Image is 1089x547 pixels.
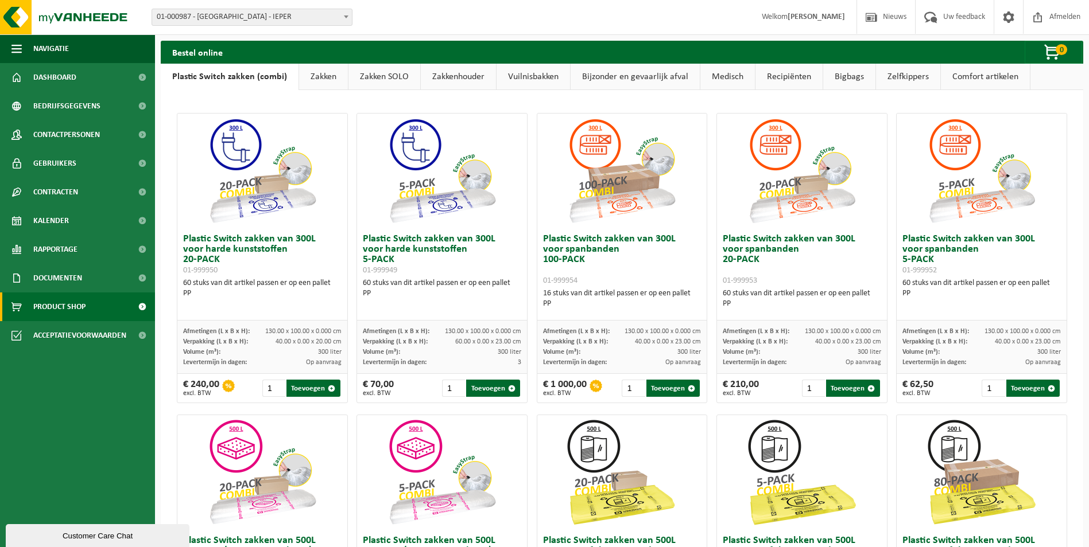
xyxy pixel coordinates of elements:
[755,64,823,90] a: Recipiënten
[161,41,234,63] h2: Bestel online
[543,288,702,309] div: 16 stuks van dit artikel passen er op een pallet
[924,114,1039,228] img: 01-999952
[183,380,219,397] div: € 240,00
[183,359,247,366] span: Levertermijn in dagen:
[982,380,1005,397] input: 1
[543,234,702,286] h3: Plastic Switch zakken van 300L voor spanbanden 100-PACK
[299,64,348,90] a: Zakken
[564,415,679,530] img: 01-999964
[902,266,937,275] span: 01-999952
[205,415,320,530] img: 01-999956
[723,338,788,345] span: Verpakking (L x B x H):
[902,234,1061,275] h3: Plastic Switch zakken van 300L voor spanbanden 5-PACK
[902,338,967,345] span: Verpakking (L x B x H):
[625,328,701,335] span: 130.00 x 100.00 x 0.000 cm
[723,276,757,285] span: 01-999953
[33,235,77,264] span: Rapportage
[815,338,881,345] span: 40.00 x 0.00 x 23.00 cm
[941,64,1030,90] a: Comfort artikelen
[802,380,825,397] input: 1
[665,359,701,366] span: Op aanvraag
[152,9,352,25] span: 01-000987 - WESTLANDIA VZW - IEPER
[543,359,607,366] span: Levertermijn in dagen:
[543,328,610,335] span: Afmetingen (L x B x H):
[318,349,342,355] span: 300 liter
[543,299,702,309] div: PP
[265,328,342,335] span: 130.00 x 100.00 x 0.000 cm
[161,64,299,90] a: Plastic Switch zakken (combi)
[442,380,465,397] input: 1
[723,288,881,309] div: 60 stuks van dit artikel passen er op een pallet
[363,390,394,397] span: excl. BTW
[385,114,499,228] img: 01-999949
[858,349,881,355] span: 300 liter
[363,234,521,275] h3: Plastic Switch zakken van 300L voor harde kunststoffen 5-PACK
[33,92,100,120] span: Bedrijfsgegevens
[985,328,1061,335] span: 130.00 x 100.00 x 0.000 cm
[543,390,587,397] span: excl. BTW
[385,415,499,530] img: 01-999955
[33,63,76,92] span: Dashboard
[846,359,881,366] span: Op aanvraag
[745,415,859,530] img: 01-999963
[723,359,786,366] span: Levertermijn in dagen:
[497,64,570,90] a: Vuilnisbakken
[924,415,1039,530] img: 01-999968
[1056,44,1067,55] span: 0
[723,349,760,355] span: Volume (m³):
[498,349,521,355] span: 300 liter
[205,114,320,228] img: 01-999950
[183,349,220,355] span: Volume (m³):
[635,338,701,345] span: 40.00 x 0.00 x 23.00 cm
[902,380,933,397] div: € 62,50
[183,288,342,299] div: PP
[902,278,1061,299] div: 60 stuks van dit artikel passen er op een pallet
[543,338,608,345] span: Verpakking (L x B x H):
[902,328,969,335] span: Afmetingen (L x B x H):
[723,380,759,397] div: € 210,00
[571,64,700,90] a: Bijzonder en gevaarlijk afval
[677,349,701,355] span: 300 liter
[646,380,700,397] button: Toevoegen
[823,64,875,90] a: Bigbags
[455,338,521,345] span: 60.00 x 0.00 x 23.00 cm
[33,321,126,350] span: Acceptatievoorwaarden
[902,349,940,355] span: Volume (m³):
[33,264,82,292] span: Documenten
[183,278,342,299] div: 60 stuks van dit artikel passen er op een pallet
[33,34,69,63] span: Navigatie
[183,266,218,275] span: 01-999950
[902,288,1061,299] div: PP
[1025,41,1082,64] button: 0
[33,292,86,321] span: Product Shop
[543,349,580,355] span: Volume (m³):
[518,359,521,366] span: 3
[543,276,578,285] span: 01-999954
[826,380,879,397] button: Toevoegen
[1037,349,1061,355] span: 300 liter
[723,390,759,397] span: excl. BTW
[363,349,400,355] span: Volume (m³):
[1025,359,1061,366] span: Op aanvraag
[745,114,859,228] img: 01-999953
[33,206,69,235] span: Kalender
[306,359,342,366] span: Op aanvraag
[1006,380,1060,397] button: Toevoegen
[33,149,76,178] span: Gebruikers
[183,390,219,397] span: excl. BTW
[363,359,427,366] span: Levertermijn in dagen:
[902,390,933,397] span: excl. BTW
[723,299,881,309] div: PP
[622,380,645,397] input: 1
[262,380,285,397] input: 1
[543,380,587,397] div: € 1 000,00
[363,338,428,345] span: Verpakking (L x B x H):
[805,328,881,335] span: 130.00 x 100.00 x 0.000 cm
[363,328,429,335] span: Afmetingen (L x B x H):
[286,380,340,397] button: Toevoegen
[902,359,966,366] span: Levertermijn in dagen:
[363,288,521,299] div: PP
[183,328,250,335] span: Afmetingen (L x B x H):
[700,64,755,90] a: Medisch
